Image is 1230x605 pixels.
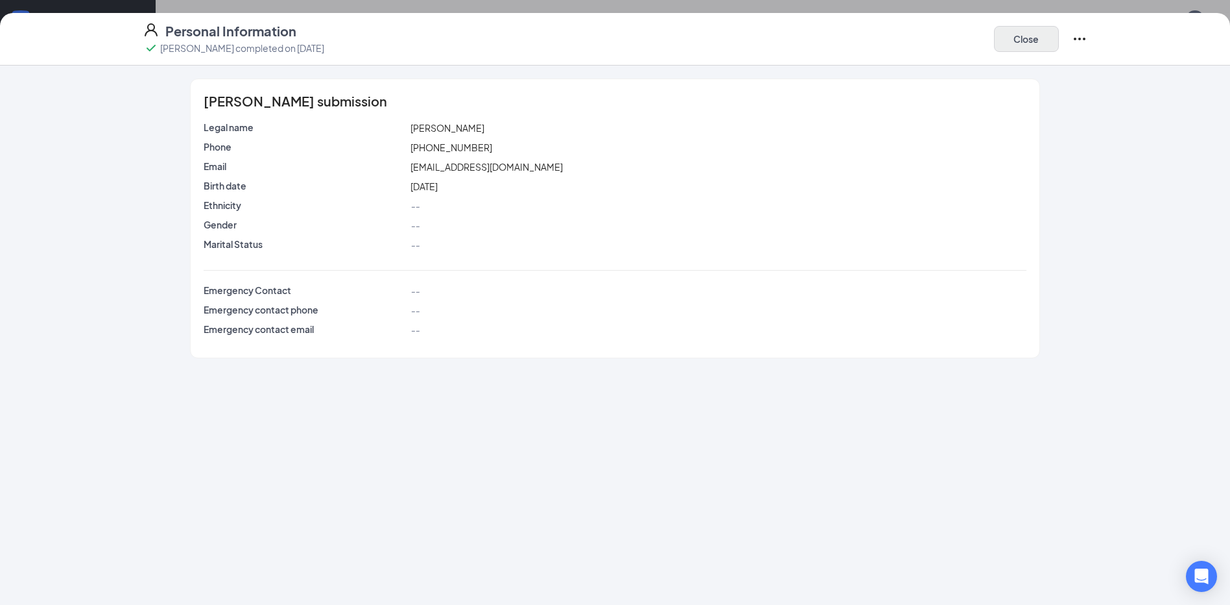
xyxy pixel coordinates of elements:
[143,40,159,56] svg: Checkmark
[410,219,420,231] span: --
[160,42,324,55] p: [PERSON_NAME] completed on [DATE]
[410,161,563,173] span: [EMAIL_ADDRESS][DOMAIN_NAME]
[204,179,405,192] p: Birth date
[1072,31,1087,47] svg: Ellipses
[410,200,420,212] span: --
[410,304,420,316] span: --
[410,285,420,297] span: --
[204,199,405,212] p: Ethnicity
[204,323,405,336] p: Emergency contact email
[1186,561,1217,592] div: Open Intercom Messenger
[410,324,420,336] span: --
[204,160,405,173] p: Email
[204,218,405,231] p: Gender
[204,238,405,251] p: Marital Status
[204,140,405,153] p: Phone
[410,122,484,134] span: [PERSON_NAME]
[204,95,387,108] span: [PERSON_NAME] submission
[410,142,492,153] span: [PHONE_NUMBER]
[410,180,438,192] span: [DATE]
[143,22,159,38] svg: User
[204,284,405,297] p: Emergency Contact
[994,26,1059,52] button: Close
[204,303,405,316] p: Emergency contact phone
[204,121,405,134] p: Legal name
[410,239,420,251] span: --
[165,22,296,40] h4: Personal Information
